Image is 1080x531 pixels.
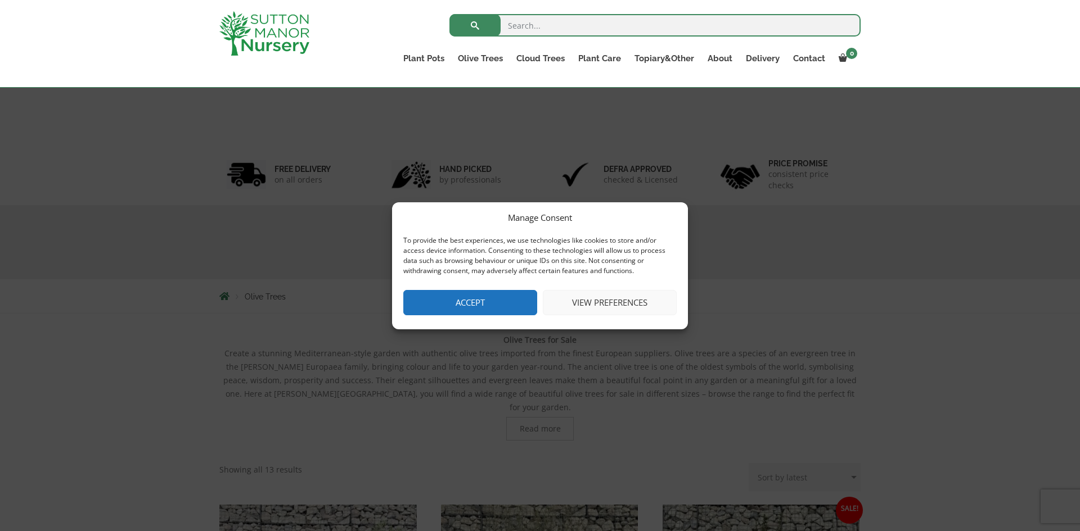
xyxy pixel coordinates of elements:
a: Plant Care [571,51,628,66]
a: Delivery [739,51,786,66]
img: logo [219,11,309,56]
a: Plant Pots [397,51,451,66]
a: 0 [832,51,861,66]
div: To provide the best experiences, we use technologies like cookies to store and/or access device i... [403,235,676,276]
a: About [701,51,739,66]
a: Contact [786,51,832,66]
input: Search... [449,14,861,37]
button: View preferences [543,290,677,315]
span: 0 [846,48,857,59]
a: Cloud Trees [510,51,571,66]
a: Olive Trees [451,51,510,66]
div: Manage Consent [508,211,572,224]
a: Topiary&Other [628,51,701,66]
button: Accept [403,290,537,315]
